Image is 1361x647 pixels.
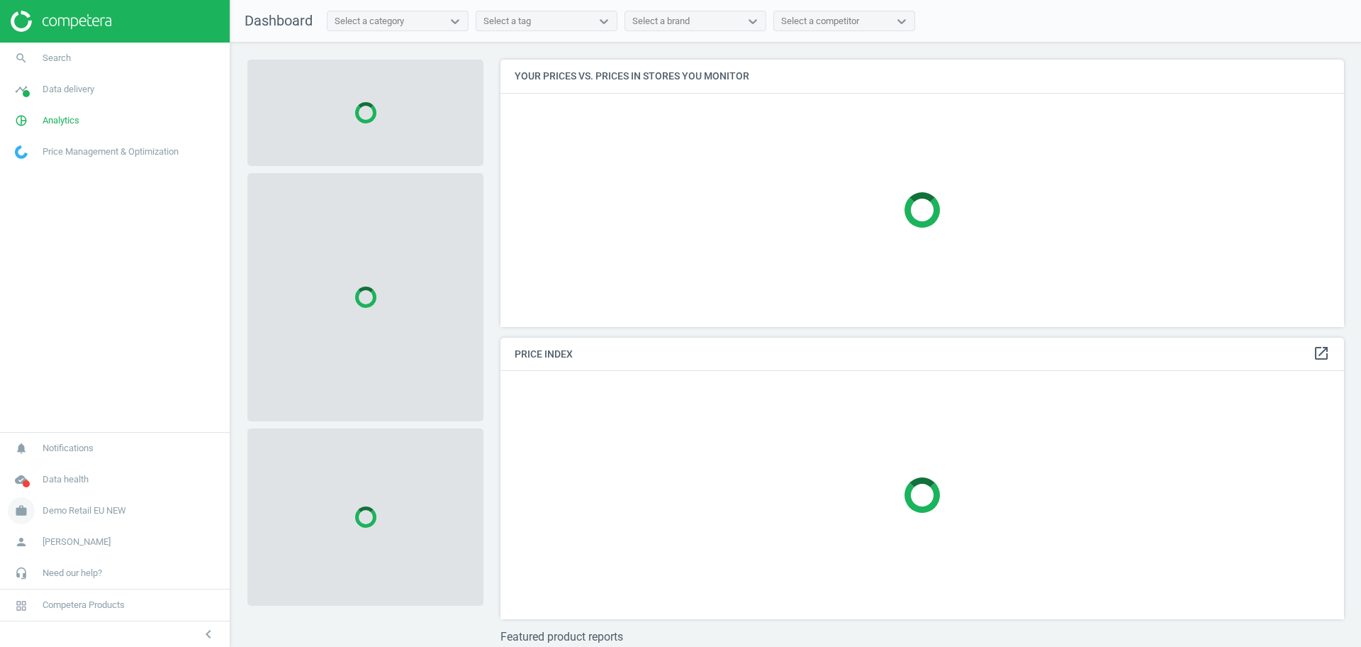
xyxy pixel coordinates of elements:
span: Data delivery [43,83,94,96]
div: Select a competitor [781,15,859,28]
span: Data health [43,473,89,486]
span: [PERSON_NAME] [43,536,111,548]
span: Competera Products [43,599,125,612]
span: Demo Retail EU NEW [43,504,126,517]
img: ajHJNr6hYgQAAAAASUVORK5CYII= [11,11,111,32]
i: search [8,45,35,72]
a: open_in_new [1313,345,1330,363]
i: pie_chart_outlined [8,107,35,134]
h4: Your prices vs. prices in stores you monitor [500,60,1344,93]
div: Select a tag [483,15,531,28]
i: notifications [8,435,35,462]
span: Notifications [43,442,94,455]
i: work [8,497,35,524]
span: Need our help? [43,567,102,580]
i: headset_mic [8,560,35,587]
i: timeline [8,76,35,103]
span: Analytics [43,114,79,127]
button: chevron_left [191,625,226,643]
h3: Featured product reports [500,630,1344,643]
div: Select a brand [632,15,690,28]
img: wGWNvw8QSZomAAAAABJRU5ErkJggg== [15,145,28,159]
i: open_in_new [1313,345,1330,362]
i: person [8,529,35,555]
div: Select a category [335,15,404,28]
span: Search [43,52,71,65]
span: Dashboard [245,12,313,29]
i: cloud_done [8,466,35,493]
i: chevron_left [200,626,217,643]
span: Price Management & Optimization [43,145,179,158]
h4: Price Index [500,338,1344,371]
